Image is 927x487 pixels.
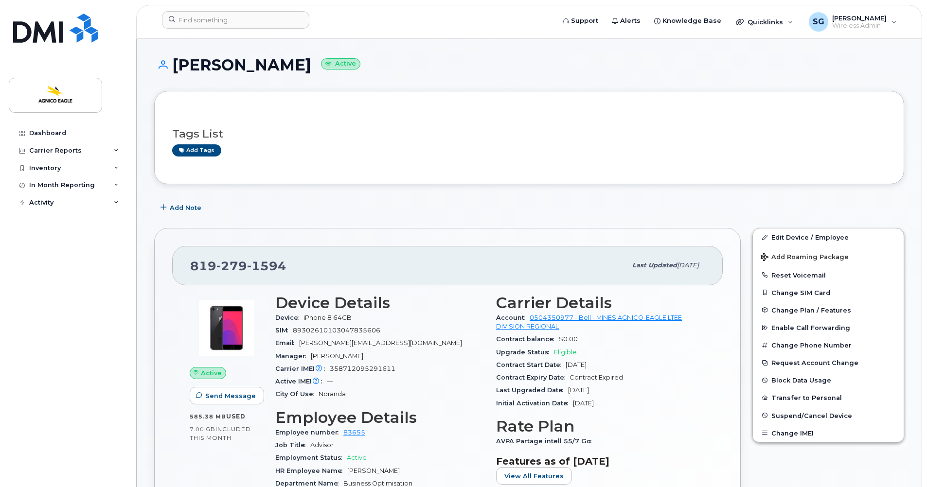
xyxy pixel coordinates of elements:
span: Initial Activation Date [496,400,573,407]
span: Advisor [310,441,334,449]
img: image20231002-3703462-bzhi73.jpeg [197,299,256,357]
span: [DATE] [677,261,699,269]
a: Edit Device / Employee [753,228,904,246]
h3: Device Details [275,294,484,312]
span: 819 [190,259,286,273]
small: Active [321,58,360,70]
span: [DATE] [573,400,594,407]
span: Job Title [275,441,310,449]
span: — [327,378,333,385]
span: Change Plan / Features [771,306,851,313]
button: Transfer to Personal [753,389,904,406]
span: [PERSON_NAME][EMAIL_ADDRESS][DOMAIN_NAME] [299,339,462,347]
button: Enable Call Forwarding [753,319,904,336]
span: Active [201,368,222,378]
button: Suspend/Cancel Device [753,407,904,424]
span: Upgrade Status [496,348,554,356]
span: [DATE] [568,386,589,394]
button: Add Note [154,199,210,216]
span: Eligible [554,348,577,356]
h1: [PERSON_NAME] [154,56,904,73]
button: Change IMEI [753,424,904,442]
span: Noranda [319,390,346,398]
span: $0.00 [559,335,578,343]
span: 279 [216,259,247,273]
span: Active IMEI [275,378,327,385]
span: City Of Use [275,390,319,398]
span: Suspend/Cancel Device [771,412,852,419]
span: 1594 [247,259,286,273]
span: AVPA Partage intell 55/7 Go [496,437,596,445]
h3: Features as of [DATE] [496,455,705,467]
span: 7.00 GB [190,426,215,433]
span: included this month [190,425,251,441]
span: View All Features [504,471,564,481]
span: Last Upgraded Date [496,386,568,394]
a: Add tags [172,144,221,157]
span: Active [347,454,367,461]
span: Contract Expired [570,374,623,381]
span: [PERSON_NAME] [311,352,363,360]
span: 358712095291611 [330,365,395,372]
span: [PERSON_NAME] [347,467,400,474]
span: Department Name [275,480,343,487]
span: Device [275,314,303,321]
button: Request Account Change [753,354,904,371]
span: Account [496,314,530,321]
span: Add Roaming Package [761,253,849,262]
button: Change SIM Card [753,284,904,301]
span: 585.38 MB [190,413,226,420]
button: Block Data Usage [753,371,904,389]
h3: Employee Details [275,409,484,426]
span: Add Note [170,203,201,212]
a: 83655 [343,429,365,436]
button: View All Features [496,467,572,485]
button: Change Plan / Features [753,301,904,319]
button: Send Message [190,387,264,404]
span: Contract Start Date [496,361,566,368]
span: iPhone 8 64GB [303,314,352,321]
span: 89302610103047835606 [293,327,380,334]
a: 0504350977 - Bell - MINES AGNICO-EAGLE LTEE DIVISION REGIONAL [496,314,682,330]
span: Contract Expiry Date [496,374,570,381]
span: Send Message [205,391,256,400]
span: Last updated [632,261,677,269]
span: Enable Call Forwarding [771,324,850,331]
button: Reset Voicemail [753,266,904,284]
button: Add Roaming Package [753,246,904,266]
span: Email [275,339,299,347]
span: HR Employee Name [275,467,347,474]
span: [DATE] [566,361,587,368]
span: Carrier IMEI [275,365,330,372]
span: SIM [275,327,293,334]
h3: Tags List [172,128,886,140]
h3: Carrier Details [496,294,705,312]
button: Change Phone Number [753,336,904,354]
span: Business Optimisation [343,480,412,487]
span: Employee number [275,429,343,436]
h3: Rate Plan [496,417,705,435]
span: Contract balance [496,335,559,343]
span: Manager [275,352,311,360]
span: used [226,413,246,420]
span: Employment Status [275,454,347,461]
